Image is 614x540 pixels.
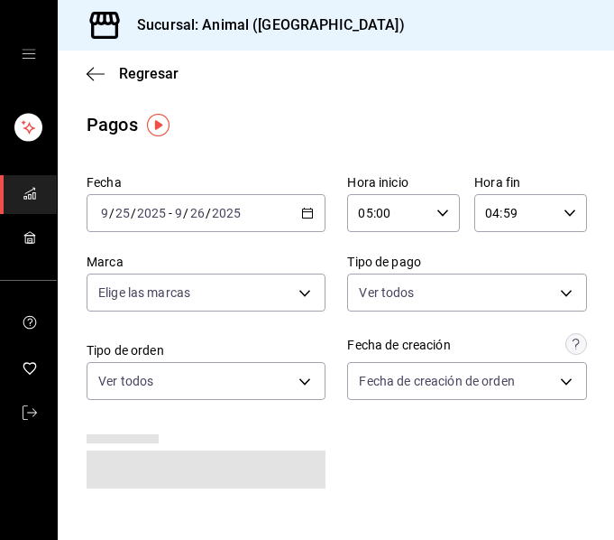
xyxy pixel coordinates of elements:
[22,47,36,61] button: open drawer
[347,256,586,268] label: Tipo de pago
[359,372,514,390] span: Fecha de creación de orden
[131,206,136,220] span: /
[100,206,109,220] input: --
[174,206,183,220] input: --
[347,336,450,355] div: Fecha de creación
[474,176,587,189] label: Hora fin
[123,14,405,36] h3: Sucursal: Animal ([GEOGRAPHIC_DATA])
[109,206,115,220] span: /
[119,65,179,82] span: Regresar
[115,206,131,220] input: --
[359,284,414,302] span: Ver todos
[189,206,206,220] input: --
[206,206,211,220] span: /
[183,206,188,220] span: /
[169,206,172,220] span: -
[87,256,325,268] label: Marca
[87,176,325,189] label: Fecha
[211,206,242,220] input: ----
[87,65,179,82] button: Regresar
[87,344,325,357] label: Tipo de orden
[98,372,153,390] span: Ver todos
[98,284,190,302] span: Elige las marcas
[136,206,167,220] input: ----
[347,176,460,189] label: Hora inicio
[147,114,170,136] img: Tooltip marker
[87,111,138,138] div: Pagos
